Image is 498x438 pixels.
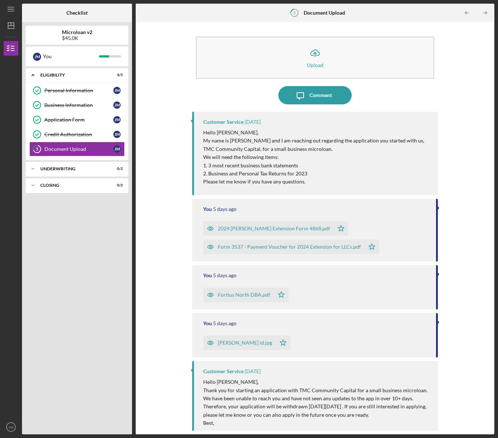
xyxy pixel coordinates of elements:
[307,62,323,68] div: Upload
[278,86,352,104] button: Comment
[29,112,125,127] a: Application FormJM
[203,137,431,153] p: My name is [PERSON_NAME] and I am reaching out regarding the application you started with us, TMC...
[33,53,41,61] div: J M
[203,368,243,374] div: Customer Service
[40,73,105,77] div: Eligibility
[62,29,92,35] b: Microloan v2
[203,170,431,178] p: 2. Business and Personal Tax Returns for 2023
[213,206,237,212] time: 2025-08-29 16:01
[213,320,237,326] time: 2025-08-29 15:49
[113,116,121,123] div: J M
[110,183,123,188] div: 0 / 2
[40,167,105,171] div: Underwriting
[110,73,123,77] div: 4 / 5
[203,320,212,326] div: You
[36,147,38,152] tspan: 5
[196,37,435,79] button: Upload
[29,127,125,142] a: Credit AuthorizationJM
[9,425,14,429] text: JM
[29,98,125,112] a: Business InformationJM
[203,221,348,236] button: 2024 [PERSON_NAME] Extension Form 4868.pdf
[203,129,431,137] p: Hello [PERSON_NAME],
[203,287,289,302] button: Fortius North DBA.pdf
[218,226,330,231] div: 2024 [PERSON_NAME] Extension Form 4868.pdf
[29,83,125,98] a: Personal InformationJM
[218,340,272,346] div: [PERSON_NAME] id.jpg
[203,419,431,427] p: Best,
[44,146,113,152] div: Document Upload
[218,292,270,298] div: Fortius North DBA.pdf
[203,206,212,212] div: You
[113,87,121,94] div: J M
[66,10,88,16] b: Checklist
[29,142,125,156] a: 5Document UploadJM
[4,420,18,434] button: JM
[218,244,361,250] div: Form 3537 - Payment Voucher for 2024 Extension for LLCs.pdf
[203,272,212,278] div: You
[44,131,113,137] div: Credit Authorization
[203,240,379,254] button: Form 3537 - Payment Voucher for 2024 Extension for LLCs.pdf
[203,162,431,170] p: 1. 3 most recent business bank statements
[213,272,237,278] time: 2025-08-29 15:55
[245,119,261,125] time: 2025-09-02 19:01
[203,153,431,161] p: We will need the following items:
[203,335,290,350] button: [PERSON_NAME] id.jpg
[62,35,92,41] div: $45.0K
[44,117,113,123] div: Application Form
[293,10,296,15] tspan: 5
[203,178,431,186] p: Please let me know if you have any questions.
[44,102,113,108] div: Business Information
[203,378,431,386] p: Hello [PERSON_NAME],
[43,50,99,63] div: You
[40,183,105,188] div: Closing
[310,86,332,104] div: Comment
[113,145,121,153] div: J M
[113,131,121,138] div: J M
[245,368,261,374] time: 2025-08-26 17:36
[203,119,243,125] div: Customer Service
[44,88,113,93] div: Personal Information
[304,10,345,16] b: Document Upload
[203,386,431,419] p: Thank you for starting an application with TMC Community Capital for a small business microloan. ...
[113,101,121,109] div: J M
[110,167,123,171] div: 0 / 2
